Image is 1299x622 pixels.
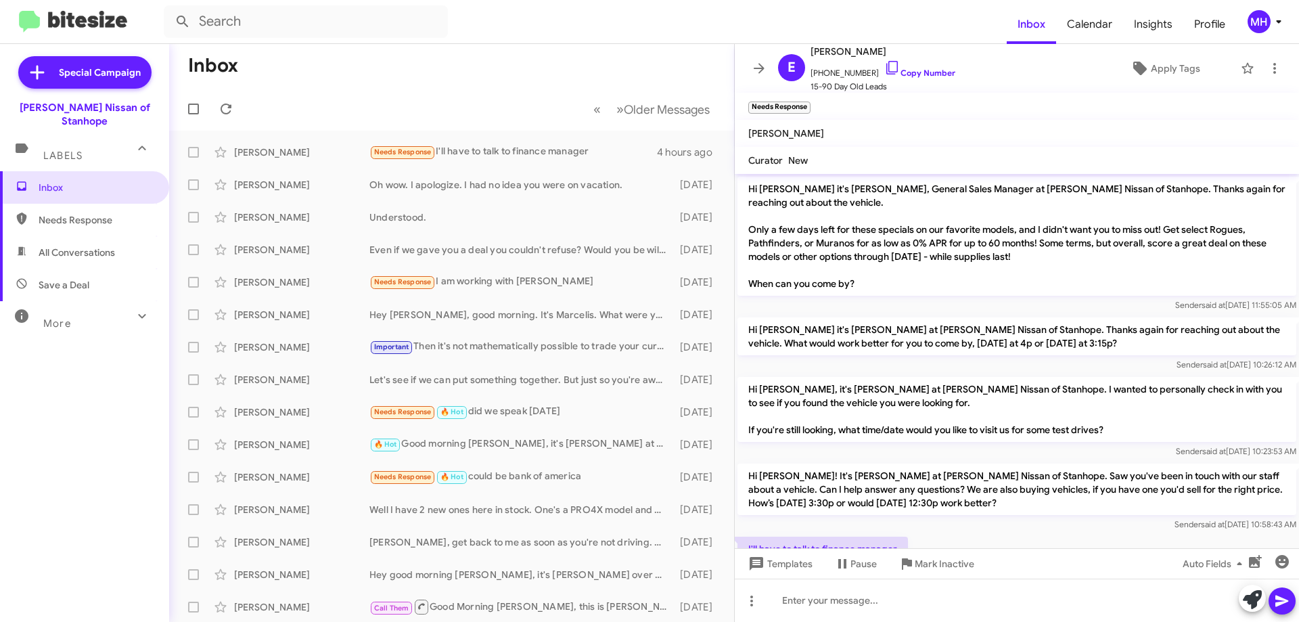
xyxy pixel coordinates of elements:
a: Copy Number [884,68,955,78]
span: More [43,317,71,330]
div: [DATE] [673,438,723,451]
a: Inbox [1007,5,1056,44]
div: [DATE] [673,308,723,321]
span: Apply Tags [1151,56,1200,81]
div: [DATE] [673,275,723,289]
span: Call Them [374,604,409,613]
span: [PERSON_NAME] [748,127,824,139]
div: [PERSON_NAME] [234,503,369,516]
div: MH [1248,10,1271,33]
div: [PERSON_NAME] [234,373,369,386]
span: Needs Response [39,213,154,227]
div: [DATE] [673,535,723,549]
div: Good Morning [PERSON_NAME], this is [PERSON_NAME], [PERSON_NAME] asked me to reach out on his beh... [369,598,673,615]
button: MH [1236,10,1284,33]
span: Labels [43,150,83,162]
div: [PERSON_NAME] [234,600,369,614]
div: Good morning [PERSON_NAME], it's [PERSON_NAME] at [PERSON_NAME] Nissan. Just wanted to thank you ... [369,437,673,452]
span: Inbox [39,181,154,194]
button: Pause [823,552,888,576]
span: 🔥 Hot [374,440,397,449]
small: Needs Response [748,102,811,114]
div: Hey good morning [PERSON_NAME], it's [PERSON_NAME] over at [PERSON_NAME] Nissan. Just wanted to k... [369,568,673,581]
span: Needs Response [374,407,432,416]
div: [DATE] [673,373,723,386]
div: [DATE] [673,243,723,257]
div: [DATE] [673,340,723,354]
div: [PERSON_NAME] [234,275,369,289]
button: Apply Tags [1095,56,1234,81]
span: Needs Response [374,148,432,156]
button: Mark Inactive [888,552,985,576]
span: Sender [DATE] 10:26:12 AM [1177,359,1296,370]
button: Previous [585,95,609,123]
p: Hi [PERSON_NAME], it's [PERSON_NAME] at [PERSON_NAME] Nissan of Stanhope. I wanted to personally ... [737,377,1296,442]
div: [PERSON_NAME] [234,340,369,354]
div: I'll have to talk to finance manager [369,144,657,160]
span: said at [1202,300,1225,310]
span: 15-90 Day Old Leads [811,80,955,93]
div: could be bank of america [369,469,673,485]
div: [PERSON_NAME] [234,405,369,419]
a: Profile [1183,5,1236,44]
div: Understood. [369,210,673,224]
p: I'll have to talk to finance manager [737,537,908,561]
div: Well I have 2 new ones here in stock. One's a PRO4X model and one's an SL model. The PRO4X model ... [369,503,673,516]
span: Needs Response [374,472,432,481]
div: [DATE] [673,405,723,419]
span: Pause [850,552,877,576]
span: 🔥 Hot [440,472,463,481]
button: Auto Fields [1172,552,1258,576]
div: did we speak [DATE] [369,404,673,420]
div: [PERSON_NAME], get back to me as soon as you're not driving. You're in a great spot right now! Ta... [369,535,673,549]
div: Let's see if we can put something together. But just so you're aware, the new payment on the 2025... [369,373,673,386]
span: E [788,57,796,79]
span: 🔥 Hot [440,407,463,416]
span: said at [1203,359,1227,370]
div: [PERSON_NAME] [234,535,369,549]
div: I am working with [PERSON_NAME] [369,274,673,290]
div: [DATE] [673,568,723,581]
span: [PHONE_NUMBER] [811,60,955,80]
span: Auto Fields [1183,552,1248,576]
a: Insights [1123,5,1183,44]
a: Special Campaign [18,56,152,89]
span: said at [1201,519,1225,529]
span: Special Campaign [59,66,141,79]
span: [PERSON_NAME] [811,43,955,60]
div: [PERSON_NAME] [234,438,369,451]
span: Curator [748,154,783,166]
button: Next [608,95,718,123]
div: [PERSON_NAME] [234,210,369,224]
span: said at [1202,446,1226,456]
nav: Page navigation example [586,95,718,123]
span: Sender [DATE] 10:58:43 AM [1175,519,1296,529]
div: [PERSON_NAME] [234,470,369,484]
span: Older Messages [624,102,710,117]
div: 4 hours ago [657,146,723,159]
span: Needs Response [374,277,432,286]
input: Search [164,5,448,38]
span: Sender [DATE] 10:23:53 AM [1176,446,1296,456]
span: » [616,101,624,118]
div: [PERSON_NAME] [234,243,369,257]
div: [DATE] [673,178,723,192]
div: Even if we gave you a deal you couldn't refuse? Would you be willing to travel a bit? [369,243,673,257]
span: « [593,101,601,118]
span: Sender [DATE] 11:55:05 AM [1175,300,1296,310]
p: Hi [PERSON_NAME] it's [PERSON_NAME], General Sales Manager at [PERSON_NAME] Nissan of Stanhope. T... [737,177,1296,296]
p: Hi [PERSON_NAME]! It's [PERSON_NAME] at [PERSON_NAME] Nissan of Stanhope. Saw you've been in touc... [737,464,1296,515]
span: Mark Inactive [915,552,974,576]
p: Hi [PERSON_NAME] it's [PERSON_NAME] at [PERSON_NAME] Nissan of Stanhope. Thanks again for reachin... [737,317,1296,355]
div: [PERSON_NAME] [234,146,369,159]
span: All Conversations [39,246,115,259]
h1: Inbox [188,55,238,76]
a: Calendar [1056,5,1123,44]
div: [DATE] [673,210,723,224]
div: [PERSON_NAME] [234,178,369,192]
div: [DATE] [673,600,723,614]
button: Templates [735,552,823,576]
